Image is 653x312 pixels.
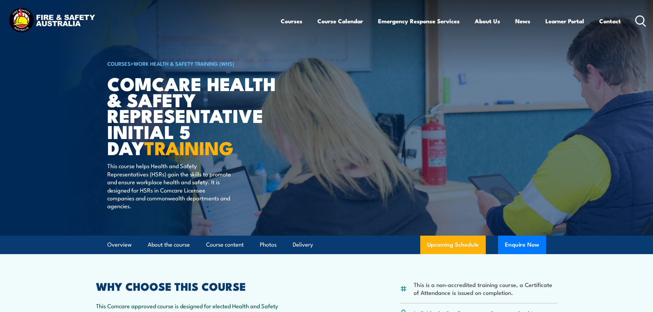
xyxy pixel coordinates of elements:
a: About Us [475,12,500,30]
a: Learner Portal [545,12,584,30]
a: Overview [107,236,132,254]
a: Contact [599,12,621,30]
li: This is a non-accredited training course, a Certificate of Attendance is issued on completion. [414,280,557,297]
a: Work Health & Safety Training (WHS) [134,60,234,67]
a: News [515,12,530,30]
a: Courses [281,12,302,30]
h2: WHY CHOOSE THIS COURSE [96,281,296,291]
a: Emergency Response Services [378,12,460,30]
a: Upcoming Schedule [420,236,486,254]
a: COURSES [107,60,131,67]
strong: TRAINING [144,133,233,161]
a: Photos [260,236,277,254]
a: About the course [148,236,190,254]
a: Delivery [293,236,313,254]
h1: Comcare Health & Safety Representative Initial 5 Day [107,75,277,155]
h6: > [107,59,277,67]
a: Course content [206,236,244,254]
p: This course helps Health and Safety Representatives (HSRs) gain the skills to promote and ensure ... [107,162,232,210]
a: Course Calendar [317,12,363,30]
button: Enquire Now [498,236,546,254]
